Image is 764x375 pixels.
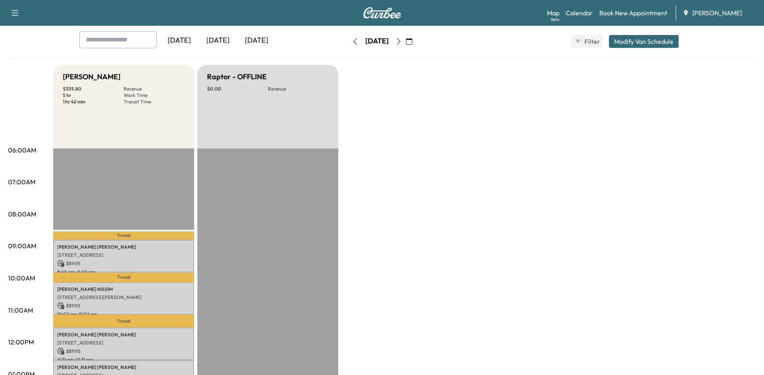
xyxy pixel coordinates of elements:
[207,86,268,92] p: $ 0.00
[8,209,36,219] p: 08:00AM
[57,302,190,309] p: $ 89.95
[584,37,599,46] span: Filter
[53,315,194,328] p: Travel
[8,241,36,251] p: 09:00AM
[124,86,184,92] p: Revenue
[547,8,559,18] a: MapBeta
[8,337,34,347] p: 12:00PM
[57,364,190,371] p: [PERSON_NAME] [PERSON_NAME]
[57,348,190,355] p: $ 89.95
[268,86,329,92] p: Revenue
[8,177,35,187] p: 07:00AM
[237,31,276,50] div: [DATE]
[692,8,742,18] span: [PERSON_NAME]
[363,7,402,19] img: Curbee Logo
[57,252,190,258] p: [STREET_ADDRESS]
[57,260,190,267] p: $ 89.95
[53,231,194,240] p: Travel
[57,286,190,293] p: [PERSON_NAME] NISSIM
[57,294,190,301] p: [STREET_ADDRESS][PERSON_NAME]
[57,356,190,363] p: 11:31 am - 12:31 pm
[551,16,559,23] div: Beta
[365,36,389,46] div: [DATE]
[160,31,199,50] div: [DATE]
[571,35,603,48] button: Filter
[124,99,184,105] p: Transit Time
[63,92,124,99] p: 5 hr
[53,272,194,282] p: Travel
[199,31,237,50] div: [DATE]
[207,71,267,82] h5: Raptor - OFFLINE
[57,332,190,338] p: [PERSON_NAME] [PERSON_NAME]
[57,311,190,317] p: 10:07 am - 11:07 am
[63,71,120,82] h5: [PERSON_NAME]
[57,244,190,250] p: [PERSON_NAME] [PERSON_NAME]
[8,145,36,155] p: 06:00AM
[63,99,124,105] p: 1 hr 42 min
[599,8,667,18] a: Book New Appointment
[57,269,190,275] p: 8:49 am - 9:49 am
[57,340,190,346] p: [STREET_ADDRESS]
[566,8,593,18] a: Calendar
[609,35,679,48] button: Modify Van Schedule
[8,273,35,283] p: 10:00AM
[8,305,33,315] p: 11:00AM
[124,92,184,99] p: Work Time
[63,86,124,92] p: $ 359.80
